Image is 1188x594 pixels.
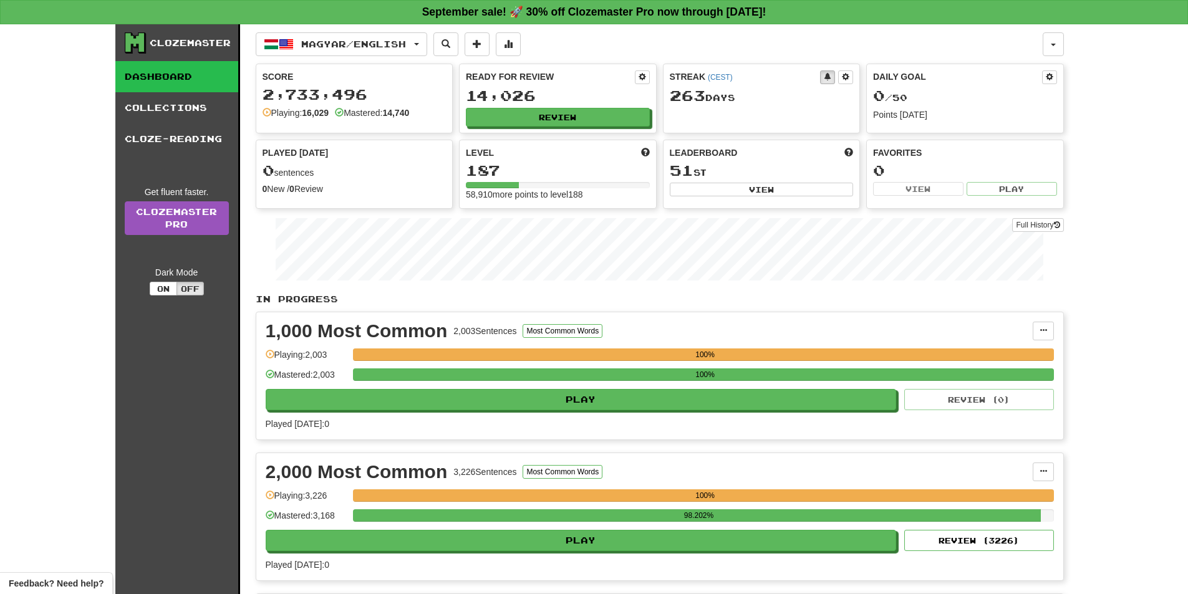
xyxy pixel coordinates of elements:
[357,489,1054,502] div: 100%
[670,161,693,179] span: 51
[302,108,329,118] strong: 16,029
[465,32,490,56] button: Add sentence to collection
[466,108,650,127] button: Review
[357,368,1054,381] div: 100%
[904,389,1054,410] button: Review (0)
[453,325,516,337] div: 2,003 Sentences
[263,87,447,102] div: 2,733,496
[263,183,447,195] div: New / Review
[263,146,329,159] span: Played [DATE]
[115,123,238,155] a: Cloze-Reading
[466,146,494,159] span: Level
[263,70,447,83] div: Score
[289,184,294,194] strong: 0
[873,163,1057,178] div: 0
[263,161,274,179] span: 0
[115,61,238,92] a: Dashboard
[266,560,329,570] span: Played [DATE]: 0
[670,183,854,196] button: View
[670,88,854,104] div: Day s
[263,107,329,119] div: Playing:
[176,282,204,295] button: Off
[266,348,347,369] div: Playing: 2,003
[523,465,602,479] button: Most Common Words
[670,70,821,83] div: Streak
[357,348,1054,361] div: 100%
[115,92,238,123] a: Collections
[873,87,885,104] span: 0
[904,530,1054,551] button: Review (3226)
[357,509,1041,522] div: 98.202%
[873,108,1057,121] div: Points [DATE]
[150,37,231,49] div: Clozemaster
[466,70,635,83] div: Ready for Review
[873,146,1057,159] div: Favorites
[150,282,177,295] button: On
[266,389,897,410] button: Play
[266,530,897,551] button: Play
[125,201,229,235] a: ClozemasterPro
[670,146,738,159] span: Leaderboard
[335,107,409,119] div: Mastered:
[1012,218,1063,232] button: Full History
[422,6,766,18] strong: September sale! 🚀 30% off Clozemaster Pro now through [DATE]!
[466,188,650,201] div: 58,910 more points to level 188
[256,293,1064,305] p: In Progress
[263,163,447,179] div: sentences
[433,32,458,56] button: Search sentences
[9,577,104,590] span: Open feedback widget
[670,87,705,104] span: 263
[266,489,347,510] div: Playing: 3,226
[523,324,602,338] button: Most Common Words
[466,88,650,103] div: 14,026
[496,32,521,56] button: More stats
[266,322,448,340] div: 1,000 Most Common
[670,163,854,179] div: st
[844,146,853,159] span: This week in points, UTC
[873,92,907,103] span: / 50
[266,462,448,481] div: 2,000 Most Common
[301,39,406,49] span: Magyar / English
[873,70,1042,84] div: Daily Goal
[382,108,409,118] strong: 14,740
[873,182,963,196] button: View
[466,163,650,178] div: 187
[967,182,1057,196] button: Play
[266,419,329,429] span: Played [DATE]: 0
[256,32,427,56] button: Magyar/English
[266,509,347,530] div: Mastered: 3,168
[125,186,229,198] div: Get fluent faster.
[125,266,229,279] div: Dark Mode
[641,146,650,159] span: Score more points to level up
[266,368,347,389] div: Mastered: 2,003
[453,466,516,478] div: 3,226 Sentences
[708,73,733,82] a: (CEST)
[263,184,268,194] strong: 0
